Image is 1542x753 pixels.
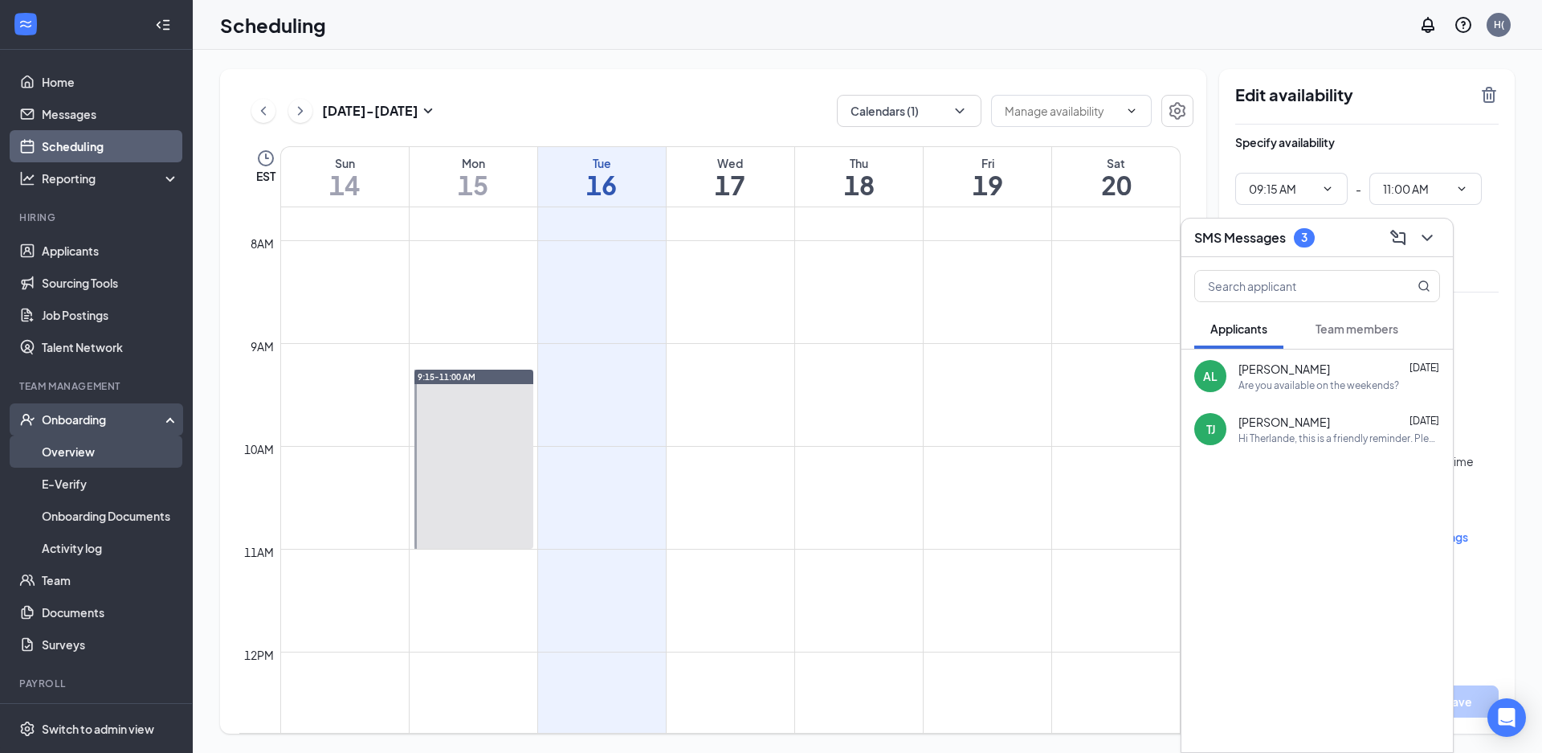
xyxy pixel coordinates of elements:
[1005,102,1119,120] input: Manage availability
[42,628,179,661] a: Surveys
[924,147,1051,207] a: September 19, 2025
[667,155,794,171] div: Wed
[1418,228,1437,248] svg: ChevronDown
[1479,85,1499,104] svg: TrashOutline
[281,147,409,207] a: September 14, 2025
[42,98,179,130] a: Messages
[1409,362,1439,374] span: [DATE]
[1052,155,1180,171] div: Sat
[1235,85,1470,104] h2: Edit availability
[19,170,35,186] svg: Analysis
[538,171,666,198] h1: 16
[292,101,308,121] svg: ChevronRight
[1168,101,1187,121] svg: Settings
[538,155,666,171] div: Tue
[1494,18,1504,31] div: H(
[42,267,179,299] a: Sourcing Tools
[1238,379,1399,392] div: Are you available on the weekends?
[281,155,409,171] div: Sun
[1125,104,1138,117] svg: ChevronDown
[410,171,537,198] h1: 15
[924,171,1051,198] h1: 19
[42,701,179,733] a: PayrollCrown
[410,147,537,207] a: September 15, 2025
[19,211,176,224] div: Hiring
[42,564,179,596] a: Team
[322,102,418,120] h3: [DATE] - [DATE]
[795,155,923,171] div: Thu
[220,11,326,39] h1: Scheduling
[1238,432,1440,445] div: Hi Therlande, this is a friendly reminder. Please select a meeting time slot for your Team Member...
[1418,685,1499,718] button: Save
[1418,280,1430,293] svg: MagnifyingGlass
[42,331,179,363] a: Talent Network
[155,17,171,33] svg: Collapse
[255,101,271,121] svg: ChevronLeft
[288,99,312,123] button: ChevronRight
[19,677,176,690] div: Payroll
[1195,271,1385,301] input: Search applicant
[19,411,35,428] svg: UserCheck
[18,16,34,32] svg: WorkstreamLogo
[42,170,180,186] div: Reporting
[281,171,409,198] h1: 14
[256,149,275,168] svg: Clock
[1235,134,1335,150] div: Specify availability
[42,299,179,331] a: Job Postings
[42,130,179,162] a: Scheduling
[42,721,154,737] div: Switch to admin view
[1235,173,1499,205] div: -
[241,440,277,458] div: 10am
[241,543,277,561] div: 11am
[251,99,275,123] button: ChevronLeft
[837,95,981,127] button: Calendars (1)ChevronDown
[42,411,165,428] div: Onboarding
[1238,361,1330,377] span: [PERSON_NAME]
[1238,414,1330,430] span: [PERSON_NAME]
[538,147,666,207] a: September 16, 2025
[1194,229,1286,247] h3: SMS Messages
[42,500,179,532] a: Onboarding Documents
[42,532,179,564] a: Activity log
[247,235,277,252] div: 8am
[795,171,923,198] h1: 18
[42,235,179,267] a: Applicants
[1161,95,1193,127] button: Settings
[1316,321,1398,336] span: Team members
[256,168,275,184] span: EST
[1385,225,1411,251] button: ComposeMessage
[241,646,277,664] div: 12pm
[952,103,968,119] svg: ChevronDown
[247,338,277,355] div: 9am
[667,147,794,207] a: September 17, 2025
[1487,698,1526,737] div: Open Intercom Messenger
[19,379,176,393] div: Team Management
[1455,182,1468,195] svg: ChevronDown
[1454,15,1473,35] svg: QuestionInfo
[1409,415,1439,427] span: [DATE]
[42,468,179,500] a: E-Verify
[1052,147,1180,207] a: September 20, 2025
[924,155,1051,171] div: Fri
[1321,182,1334,195] svg: ChevronDown
[667,171,794,198] h1: 17
[42,436,179,468] a: Overview
[410,155,537,171] div: Mon
[418,101,438,121] svg: SmallChevronDown
[1414,225,1440,251] button: ChevronDown
[418,371,475,383] span: 9:15-11:00 AM
[1418,15,1438,35] svg: Notifications
[1389,228,1408,248] svg: ComposeMessage
[1203,368,1218,384] div: AL
[42,66,179,98] a: Home
[1210,321,1267,336] span: Applicants
[19,721,35,737] svg: Settings
[1052,171,1180,198] h1: 20
[795,147,923,207] a: September 18, 2025
[1301,231,1307,244] div: 3
[1206,421,1215,437] div: TJ
[42,596,179,628] a: Documents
